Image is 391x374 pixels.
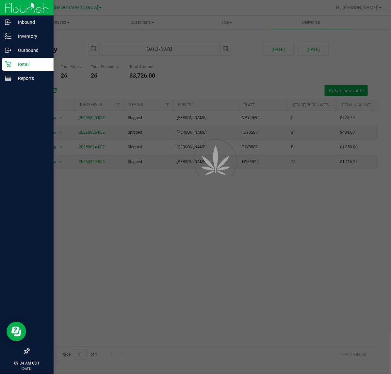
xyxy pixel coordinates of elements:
[11,60,51,68] p: Retail
[3,366,51,371] p: [DATE]
[5,19,11,25] inline-svg: Inbound
[5,33,11,39] inline-svg: Inventory
[5,47,11,53] inline-svg: Outbound
[11,46,51,54] p: Outbound
[11,32,51,40] p: Inventory
[5,61,11,67] inline-svg: Retail
[5,75,11,82] inline-svg: Reports
[3,360,51,366] p: 09:34 AM CDT
[11,18,51,26] p: Inbound
[11,74,51,82] p: Reports
[7,322,26,341] iframe: Resource center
